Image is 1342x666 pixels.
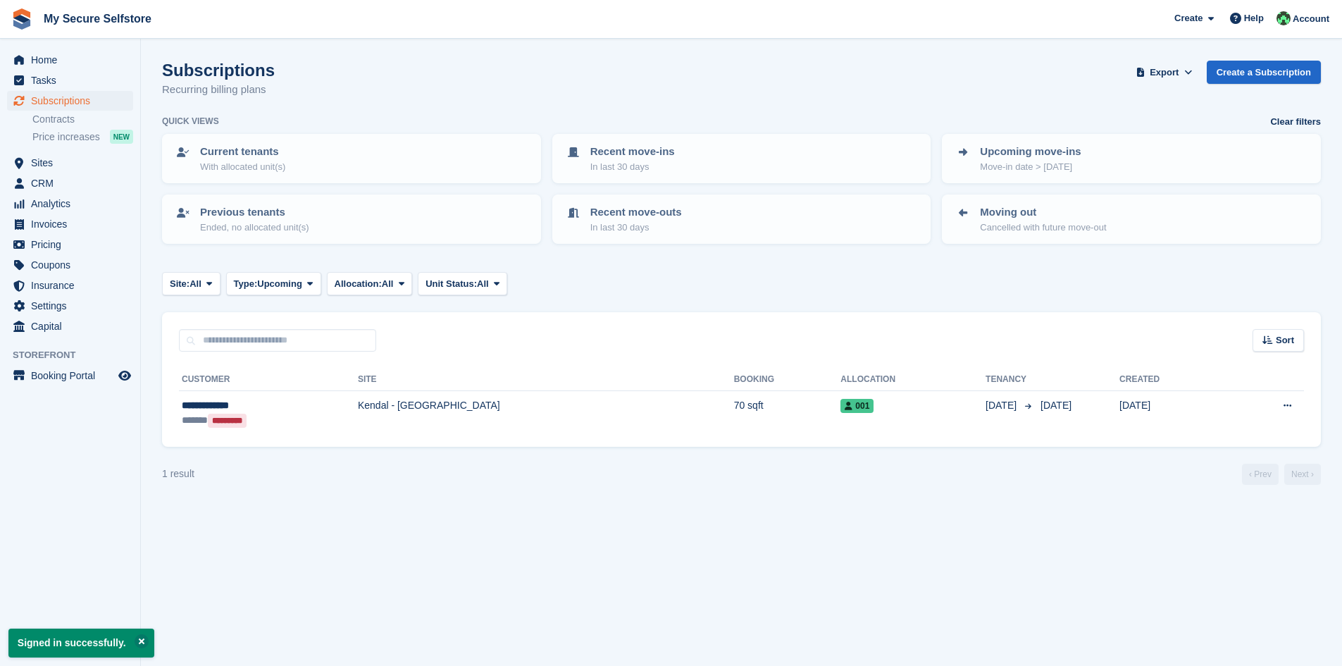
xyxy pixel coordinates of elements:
button: Export [1133,61,1195,84]
p: Cancelled with future move-out [980,221,1106,235]
a: menu [7,50,133,70]
span: Sort [1276,333,1294,347]
p: Recent move-outs [590,204,682,221]
p: Upcoming move-ins [980,144,1081,160]
p: Current tenants [200,144,285,160]
span: Settings [31,296,116,316]
a: menu [7,153,133,173]
h6: Quick views [162,115,219,128]
div: NEW [110,130,133,144]
span: Storefront [13,348,140,362]
a: menu [7,316,133,336]
span: Help [1244,11,1264,25]
span: Create [1174,11,1203,25]
span: Export [1150,66,1179,80]
p: Recurring billing plans [162,82,275,98]
a: menu [7,366,133,386]
td: Kendal - [GEOGRAPHIC_DATA] [358,391,734,436]
a: Current tenants With allocated unit(s) [163,135,540,182]
span: Allocation: [335,277,382,291]
span: Upcoming [257,277,302,291]
p: Previous tenants [200,204,309,221]
th: Customer [179,369,358,391]
a: Next [1284,464,1321,485]
span: [DATE] [1040,400,1071,411]
span: Price increases [32,130,100,144]
span: Coupons [31,255,116,275]
a: Preview store [116,367,133,384]
td: [DATE] [1119,391,1226,436]
p: Ended, no allocated unit(s) [200,221,309,235]
p: Signed in successfully. [8,629,154,658]
img: stora-icon-8386f47178a22dfd0bd8f6a31ec36ba5ce8667c1dd55bd0f319d3a0aa187defe.svg [11,8,32,30]
a: Create a Subscription [1207,61,1321,84]
button: Type: Upcoming [226,272,321,295]
th: Allocation [840,369,986,391]
th: Booking [734,369,841,391]
span: Invoices [31,214,116,234]
img: Greg Allsopp [1276,11,1291,25]
h1: Subscriptions [162,61,275,80]
a: menu [7,91,133,111]
a: Price increases NEW [32,129,133,144]
a: menu [7,194,133,214]
p: Recent move-ins [590,144,675,160]
a: Previous [1242,464,1279,485]
a: menu [7,173,133,193]
span: Site: [170,277,190,291]
button: Site: All [162,272,220,295]
a: Upcoming move-ins Move-in date > [DATE] [943,135,1319,182]
span: Booking Portal [31,366,116,386]
span: Type: [234,277,258,291]
nav: Page [1239,464,1324,485]
span: Pricing [31,235,116,254]
a: Recent move-outs In last 30 days [554,196,930,242]
a: menu [7,70,133,90]
span: Tasks [31,70,116,90]
p: With allocated unit(s) [200,160,285,174]
a: menu [7,235,133,254]
p: Move-in date > [DATE] [980,160,1081,174]
th: Tenancy [986,369,1035,391]
a: Clear filters [1270,115,1321,129]
span: [DATE] [986,398,1019,413]
a: menu [7,276,133,295]
span: Subscriptions [31,91,116,111]
span: Sites [31,153,116,173]
div: 1 result [162,467,194,481]
span: 001 [840,399,874,413]
a: menu [7,214,133,234]
span: All [477,277,489,291]
span: Capital [31,316,116,336]
a: Contracts [32,113,133,126]
p: In last 30 days [590,160,675,174]
span: Account [1293,12,1329,26]
th: Site [358,369,734,391]
span: Unit Status: [425,277,477,291]
a: Previous tenants Ended, no allocated unit(s) [163,196,540,242]
a: menu [7,255,133,275]
td: 70 sqft [734,391,841,436]
p: Moving out [980,204,1106,221]
span: All [190,277,201,291]
span: Home [31,50,116,70]
span: Analytics [31,194,116,214]
button: Allocation: All [327,272,413,295]
a: menu [7,296,133,316]
button: Unit Status: All [418,272,507,295]
th: Created [1119,369,1226,391]
span: CRM [31,173,116,193]
p: In last 30 days [590,221,682,235]
a: Moving out Cancelled with future move-out [943,196,1319,242]
a: Recent move-ins In last 30 days [554,135,930,182]
span: All [382,277,394,291]
a: My Secure Selfstore [38,7,157,30]
span: Insurance [31,276,116,295]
